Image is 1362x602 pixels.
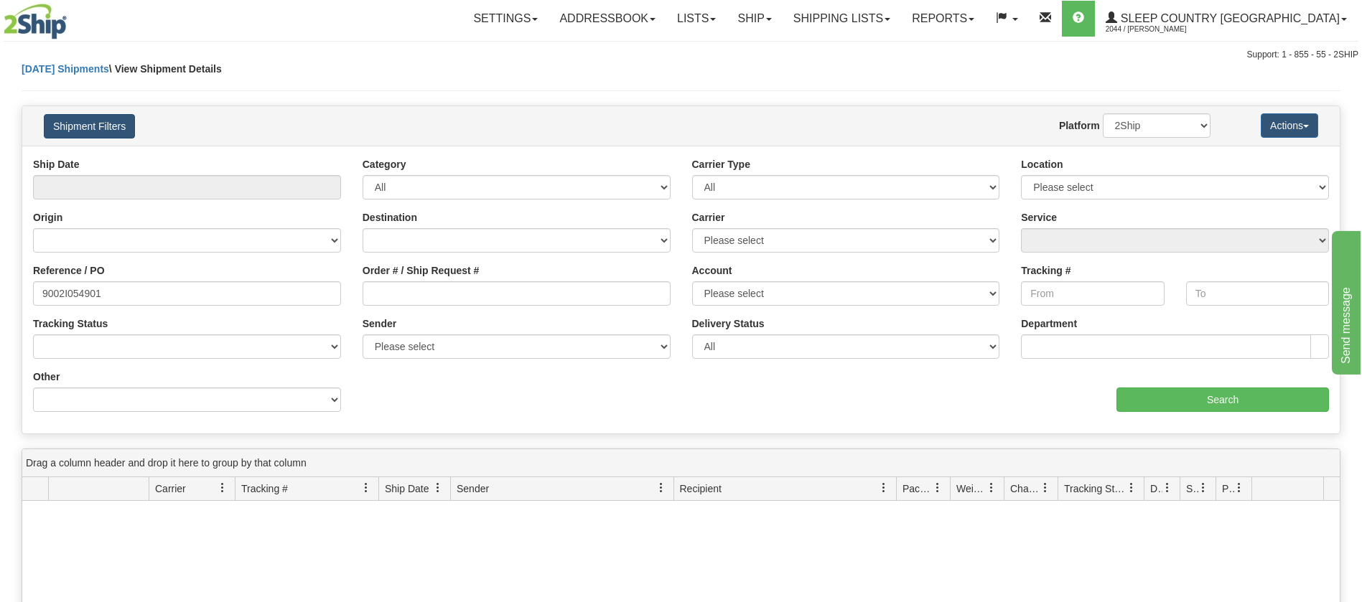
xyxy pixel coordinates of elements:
a: Tracking Status filter column settings [1119,476,1144,500]
label: Carrier [692,210,725,225]
a: Shipment Issues filter column settings [1191,476,1216,500]
a: Shipping lists [783,1,901,37]
span: Tracking # [241,481,288,496]
span: Sleep Country [GEOGRAPHIC_DATA] [1117,12,1340,24]
label: Other [33,370,60,384]
a: Ship Date filter column settings [426,476,450,500]
label: Delivery Status [692,316,765,331]
a: Carrier filter column settings [210,476,235,500]
label: Sender [363,316,396,331]
a: Delivery Status filter column settings [1155,476,1180,500]
input: Search [1116,387,1329,412]
label: Destination [363,210,417,225]
label: Tracking # [1021,263,1071,278]
label: Order # / Ship Request # [363,263,480,278]
a: Sleep Country [GEOGRAPHIC_DATA] 2044 / [PERSON_NAME] [1095,1,1358,37]
span: 2044 / [PERSON_NAME] [1106,22,1213,37]
label: Origin [33,210,62,225]
button: Shipment Filters [44,114,135,138]
span: Ship Date [385,481,429,496]
span: Sender [457,481,489,496]
label: Category [363,157,406,171]
span: Packages [902,481,933,496]
a: Recipient filter column settings [872,476,896,500]
a: Addressbook [549,1,666,37]
label: Reference / PO [33,263,105,278]
span: Carrier [155,481,186,496]
span: Tracking Status [1064,481,1127,496]
div: grid grouping header [22,449,1340,477]
label: Carrier Type [692,157,750,171]
a: Weight filter column settings [979,476,1004,500]
a: Pickup Status filter column settings [1227,476,1251,500]
img: logo2044.jpg [4,4,67,39]
a: Charge filter column settings [1033,476,1058,500]
a: [DATE] Shipments [22,63,109,75]
label: Ship Date [33,157,80,171]
span: Recipient [680,481,722,496]
span: Pickup Status [1222,481,1234,496]
label: Service [1021,210,1057,225]
a: Lists [666,1,727,37]
a: Settings [462,1,549,37]
label: Tracking Status [33,316,108,331]
label: Account [692,263,732,278]
a: Sender filter column settings [649,476,673,500]
label: Location [1021,157,1063,171]
button: Actions [1261,113,1318,138]
label: Department [1021,316,1077,331]
span: Shipment Issues [1186,481,1198,496]
input: To [1186,281,1329,306]
a: Packages filter column settings [925,476,950,500]
label: Platform [1059,118,1100,133]
iframe: chat widget [1329,227,1361,374]
a: Reports [901,1,985,37]
input: From [1021,281,1164,306]
div: Send message [11,9,133,26]
span: Weight [956,481,986,496]
a: Tracking # filter column settings [354,476,378,500]
a: Ship [727,1,782,37]
span: \ View Shipment Details [109,63,222,75]
span: Delivery Status [1150,481,1162,496]
div: Support: 1 - 855 - 55 - 2SHIP [4,49,1358,61]
span: Charge [1010,481,1040,496]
